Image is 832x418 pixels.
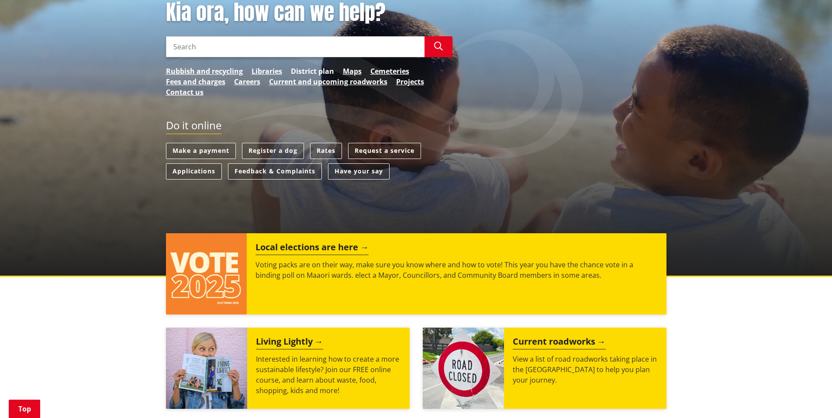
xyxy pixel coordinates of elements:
[291,66,334,76] a: District plan
[228,163,322,180] a: Feedback & Complaints
[423,328,666,409] a: Current roadworks View a list of road roadworks taking place in the [GEOGRAPHIC_DATA] to help you...
[166,163,222,180] a: Applications
[166,66,243,76] a: Rubbish and recycling
[9,400,40,418] a: Top
[166,119,221,135] h2: Do it online
[792,381,823,413] iframe: Messenger Launcher
[166,233,247,314] img: Vote 2025
[242,143,304,159] a: Register a dog
[166,87,204,97] a: Contact us
[166,76,225,87] a: Fees and charges
[255,259,657,280] p: Voting packs are on their way, make sure you know where and how to vote! This year you have the c...
[343,66,362,76] a: Maps
[252,66,282,76] a: Libraries
[269,76,387,87] a: Current and upcoming roadworks
[256,354,401,396] p: Interested in learning how to create a more sustainable lifestyle? Join our FREE online course, a...
[255,242,369,255] h2: Local elections are here
[396,76,424,87] a: Projects
[310,143,342,159] a: Rates
[513,354,658,385] p: View a list of road roadworks taking place in the [GEOGRAPHIC_DATA] to help you plan your journey.
[513,336,606,349] h2: Current roadworks
[166,36,425,57] input: Search input
[166,143,236,159] a: Make a payment
[166,328,247,409] img: Mainstream Green Workshop Series
[234,76,260,87] a: Careers
[166,328,410,409] a: Living Lightly Interested in learning how to create a more sustainable lifestyle? Join our FREE o...
[328,163,390,180] a: Have your say
[256,336,323,349] h2: Living Lightly
[348,143,421,159] a: Request a service
[423,328,504,409] img: Road closed sign
[370,66,409,76] a: Cemeteries
[166,233,666,314] a: Local elections are here Voting packs are on their way, make sure you know where and how to vote!...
